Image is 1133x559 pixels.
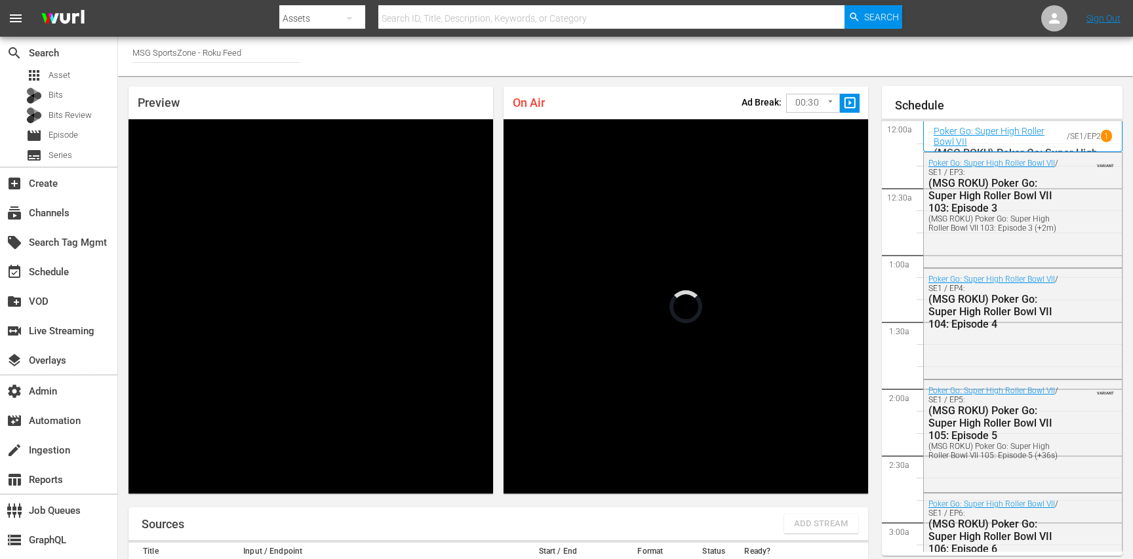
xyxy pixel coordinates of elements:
div: / SE1 / EP3: [928,159,1060,233]
p: / [1067,132,1070,141]
a: Poker Go: Super High Roller Bowl VII [934,126,1067,147]
span: Series [26,147,42,163]
a: Sign Out [1086,13,1121,24]
span: Episode [49,128,78,142]
div: (MSG ROKU) Poker Go: Super High Roller Bowl VII 106: Episode 6 [928,518,1060,555]
span: Preview [138,96,180,109]
span: Create [7,176,22,191]
button: Search [845,5,902,29]
a: Poker Go: Super High Roller Bowl VII [928,159,1055,168]
span: Reports [7,472,22,488]
span: Search [864,5,899,29]
div: / SE1 / EP5: [928,386,1060,460]
div: (MSG ROKU) Poker Go: Super High Roller Bowl VII 105: Episode 5 (+36s) [928,442,1060,460]
p: SE1 / [1070,132,1087,141]
span: menu [8,10,24,26]
span: Automation [7,413,22,429]
a: Poker Go: Super High Roller Bowl VII [928,499,1055,509]
span: VARIANT [1097,385,1114,395]
p: EP2 [1087,132,1101,141]
span: Overlays [7,353,22,368]
p: Ad Break: [742,97,782,107]
span: Bits Review [49,109,92,122]
div: Video Player [129,119,493,493]
a: Poker Go: Super High Roller Bowl VII [928,386,1055,395]
span: On Air [513,96,545,109]
span: Episode [26,128,42,144]
span: Admin [7,383,22,399]
p: (MSG ROKU) Poker Go: Super High Roller Bowl VII 102: Episode 2 [934,147,1112,172]
div: Video Player [504,119,868,493]
span: Series [49,149,72,162]
div: (MSG ROKU) Poker Go: Super High Roller Bowl VII 103: Episode 3 [928,177,1060,214]
span: VARIANT [1097,157,1114,168]
span: Schedule [7,264,22,280]
span: Channels [7,205,22,221]
img: ans4CAIJ8jUAAAAAAAAAAAAAAAAAAAAAAAAgQb4GAAAAAAAAAAAAAAAAAAAAAAAAJMjXAAAAAAAAAAAAAAAAAAAAAAAAgAT5G... [31,3,94,34]
span: VOD [7,294,22,309]
span: slideshow_sharp [843,96,858,111]
h1: Schedule [895,99,1123,112]
span: Ingestion [7,442,22,458]
div: / SE1 / EP4: [928,275,1060,330]
p: 1 [1104,132,1109,141]
div: Bits Review [26,107,42,123]
span: Search Tag Mgmt [7,235,22,250]
span: Search [7,45,22,61]
h1: Sources [142,518,184,531]
span: Asset [26,67,42,83]
span: Live Streaming [7,323,22,339]
span: GraphQL [7,532,22,548]
div: (MSG ROKU) Poker Go: Super High Roller Bowl VII 104: Episode 4 [928,293,1060,330]
div: (MSG ROKU) Poker Go: Super High Roller Bowl VII 105: Episode 5 [928,404,1060,442]
span: Asset [49,69,70,82]
div: Bits [26,88,42,104]
span: Job Queues [7,503,22,518]
a: Poker Go: Super High Roller Bowl VII [928,275,1055,284]
div: 00:30 [786,90,840,115]
div: (MSG ROKU) Poker Go: Super High Roller Bowl VII 103: Episode 3 (+2m) [928,214,1060,233]
div: / SE1 / EP6: [928,499,1060,555]
span: Bits [49,88,63,102]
